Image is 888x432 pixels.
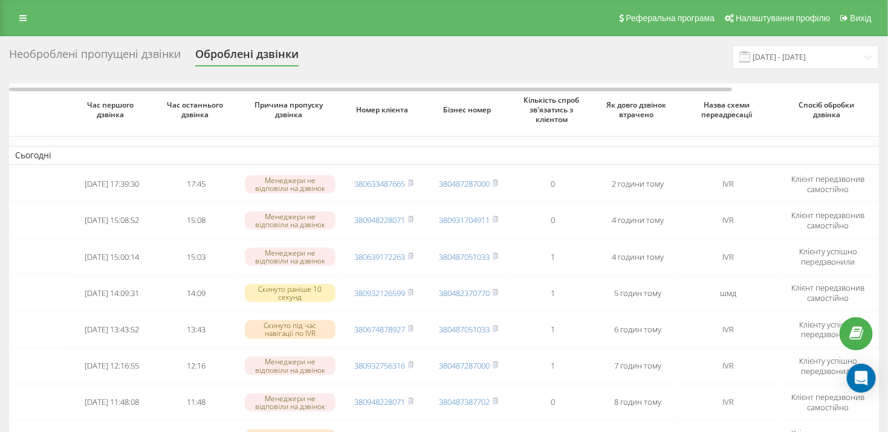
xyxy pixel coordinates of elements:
td: 14:09 [154,276,239,310]
td: 15:03 [154,240,239,274]
td: шмд [680,276,777,310]
td: 13:43 [154,312,239,346]
a: 380633487665 [354,178,405,189]
td: Клієнт передзвонив самостійно [777,167,880,201]
a: 380931704911 [439,214,490,225]
td: Клієнт передзвонив самостійно [777,276,880,310]
a: 380487387702 [439,396,490,407]
td: 1 [511,276,595,310]
span: Бізнес номер [436,105,501,115]
td: 15:08 [154,204,239,237]
a: 380932126599 [354,288,405,298]
td: 0 [511,167,595,201]
a: 380487287000 [439,178,490,189]
a: 380639172263 [354,251,405,262]
div: Открыть Интерком Мессенджер [847,364,876,393]
div: Скинуто під час навігації по IVR [245,320,335,338]
td: 0 [511,385,595,419]
span: Номер клієнта [351,105,416,115]
span: Час останнього дзвінка [164,100,229,119]
td: 17:45 [154,167,239,201]
span: Причина пропуску дзвінка [250,100,331,119]
td: 1 [511,312,595,346]
td: [DATE] 14:09:31 [70,276,154,310]
td: 5 годин тому [595,276,680,310]
a: 380948228071 [354,214,405,225]
td: IVR [680,385,777,419]
td: IVR [680,312,777,346]
td: Клієнту успішно передзвонили [777,240,880,274]
td: IVR [680,204,777,237]
span: Як довго дзвінок втрачено [605,100,670,119]
td: Клієнт передзвонив самостійно [777,385,880,419]
td: [DATE] 11:48:08 [70,385,154,419]
td: IVR [680,240,777,274]
td: 0 [511,204,595,237]
div: Менеджери не відповіли на дзвінок [245,248,335,266]
td: 2 години тому [595,167,680,201]
a: 380487051033 [439,324,490,335]
td: [DATE] 12:16:55 [70,349,154,383]
span: Кількість спроб зв'язатись з клієнтом [520,95,586,124]
td: 4 години тому [595,204,680,237]
div: Менеджери не відповіли на дзвінок [245,393,335,411]
span: Реферальна програма [626,13,715,23]
td: IVR [680,349,777,383]
div: Скинуто раніше 10 секунд [245,284,335,302]
td: Клієнт передзвонив самостійно [777,204,880,237]
td: 1 [511,349,595,383]
a: 380932756316 [354,360,405,371]
span: Вихід [851,13,872,23]
td: IVR [680,167,777,201]
a: 380674878927 [354,324,405,335]
td: 4 години тому [595,240,680,274]
div: Менеджери не відповіли на дзвінок [245,356,335,375]
td: 11:48 [154,385,239,419]
td: [DATE] 13:43:52 [70,312,154,346]
td: 12:16 [154,349,239,383]
td: 1 [511,240,595,274]
div: Необроблені пропущені дзвінки [9,48,181,66]
td: [DATE] 15:00:14 [70,240,154,274]
td: 8 годин тому [595,385,680,419]
div: Оброблені дзвінки [195,48,299,66]
td: 7 годин тому [595,349,680,383]
div: Менеджери не відповіли на дзвінок [245,175,335,193]
span: Налаштування профілю [736,13,830,23]
a: 380482370770 [439,288,490,298]
td: [DATE] 15:08:52 [70,204,154,237]
a: 380487051033 [439,251,490,262]
td: Клієнту успішно передзвонили [777,312,880,346]
td: [DATE] 17:39:30 [70,167,154,201]
a: 380948228071 [354,396,405,407]
span: Спосіб обробки дзвінка [788,100,869,119]
span: Назва схеми переадресації [690,100,766,119]
span: Час першого дзвінка [79,100,144,119]
td: 6 годин тому [595,312,680,346]
div: Менеджери не відповіли на дзвінок [245,211,335,230]
td: Клієнту успішно передзвонили [777,349,880,383]
a: 380487287000 [439,360,490,371]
